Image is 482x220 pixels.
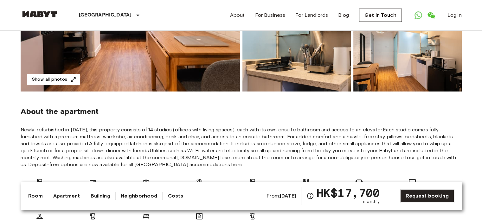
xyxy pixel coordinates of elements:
[338,11,349,19] a: Blog
[412,9,425,22] a: Open WhatsApp
[21,126,462,168] span: Newly-refurbished in [DATE], this property consists of 14 studios (offices with living spaces), e...
[230,11,245,19] a: About
[121,192,157,200] a: Neighborhood
[53,192,80,200] a: Apartment
[363,198,380,205] span: monthly
[90,192,110,200] a: Building
[28,192,43,200] a: Room
[21,11,59,17] img: Habyt
[353,9,462,91] img: Picture of unit HK-01-063-008-001
[400,189,454,203] a: Request booking
[21,107,99,116] span: About the apartment
[242,9,351,91] img: Picture of unit HK-01-063-008-001
[79,11,132,19] p: [GEOGRAPHIC_DATA]
[280,193,296,199] b: [DATE]
[425,9,437,22] a: Open WeChat
[168,192,183,200] a: Costs
[295,11,328,19] a: For Landlords
[359,9,402,22] a: Get in Touch
[255,11,285,19] a: For Business
[267,192,296,199] span: From:
[306,192,314,200] svg: Check cost overview for full price breakdown. Please note that discounts apply to new joiners onl...
[447,11,462,19] a: Log in
[27,74,80,85] button: Show all photos
[317,187,380,198] span: HK$17,700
